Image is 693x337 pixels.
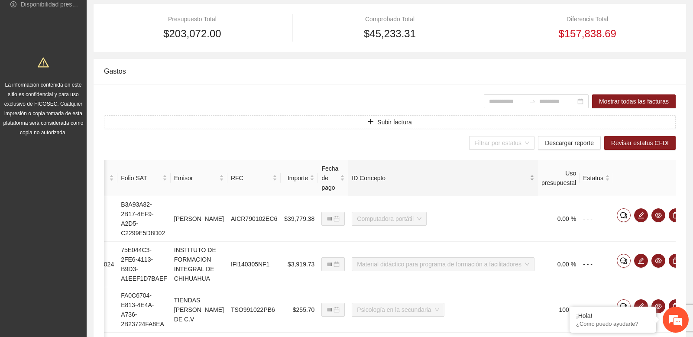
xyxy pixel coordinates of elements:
span: swap-right [529,98,536,105]
span: $45,233.31 [364,26,416,42]
td: $39,779.38 [281,196,318,242]
th: Importe [281,160,318,196]
td: FA0C6704-E813-4E4A-A736-2B23724FA8EA [117,287,171,333]
button: edit [634,208,648,222]
span: eye [652,257,665,264]
span: warning [38,57,49,68]
span: Estamos en línea. [50,116,120,203]
span: to [529,98,536,105]
button: delete [669,254,683,268]
button: delete [669,208,683,222]
div: Comprobado Total [304,14,475,24]
span: Psicología en la secundaria [357,303,439,316]
span: edit [635,212,648,219]
button: Descargar reporte [538,136,601,150]
span: comment [617,212,630,219]
span: edit [635,303,648,310]
span: $157,838.69 [558,26,616,42]
span: Computadora portátil [357,212,421,225]
span: plus [368,119,374,126]
span: eye [652,212,665,219]
th: Folio SAT [117,160,171,196]
span: Folio SAT [121,173,161,183]
button: eye [651,254,665,268]
td: AICR790102EC6 [227,196,281,242]
div: Presupuesto Total [104,14,281,24]
span: comment [617,257,630,264]
button: plusSubir factura [104,115,676,129]
div: ¡Hola! [576,312,650,319]
td: [PERSON_NAME] [171,196,227,242]
span: Fecha de pago [321,164,338,192]
th: Uso presupuestal [538,160,580,196]
span: Material didáctico para programa de formación a facilitadores [357,258,529,271]
td: B3A93A82-2B17-4EF9-A2D5-C2299E5D8D02 [117,196,171,242]
div: Minimizar ventana de chat en vivo [142,4,163,25]
span: Importe [284,173,308,183]
span: Estatus [583,173,603,183]
button: edit [634,299,648,313]
span: eye [652,303,665,310]
div: Diferencia Total [499,14,676,24]
td: - - - [580,242,613,287]
span: Subir factura [377,117,411,127]
span: delete [669,257,682,264]
button: eye [651,299,665,313]
p: ¿Cómo puedo ayudarte? [576,321,650,327]
button: edit [634,254,648,268]
span: RFC [231,173,271,183]
button: comment [617,254,631,268]
th: Fecha de pago [318,160,348,196]
span: edit [635,257,648,264]
td: 0.00 % [538,242,580,287]
th: ID Concepto [348,160,538,196]
td: 75E044C3-2FE6-4113-B9D3-A1EEF1D7BAEF [117,242,171,287]
button: comment [617,208,631,222]
td: TIENDAS [PERSON_NAME] DE C.V [171,287,227,333]
span: comment [617,303,630,310]
th: RFC [227,160,281,196]
span: delete [669,303,682,310]
span: Revisar estatus CFDI [611,138,669,148]
td: 100 % [538,287,580,333]
td: $3,919.73 [281,242,318,287]
a: Disponibilidad presupuestal [21,1,95,8]
th: Estatus [580,160,613,196]
button: Mostrar todas las facturas [592,94,676,108]
td: 0.00 % [538,196,580,242]
td: - - - [580,287,613,333]
span: La información contenida en este sitio es confidencial y para uso exclusivo de FICOSEC. Cualquier... [3,82,84,136]
td: $255.70 [281,287,318,333]
button: delete [669,299,683,313]
button: Revisar estatus CFDI [604,136,676,150]
td: - - - [580,196,613,242]
td: INSTITUTO DE FORMACION INTEGRAL DE CHIHUAHUA [171,242,227,287]
td: IFI140305NF1 [227,242,281,287]
textarea: Escriba su mensaje y pulse “Intro” [4,237,165,267]
div: Chatee con nosotros ahora [45,44,146,55]
div: Gastos [104,59,676,84]
th: Emisor [171,160,227,196]
span: ID Concepto [352,173,528,183]
span: delete [669,212,682,219]
span: Emisor [174,173,217,183]
span: $203,072.00 [163,26,221,42]
td: TSO991022PB6 [227,287,281,333]
span: Mostrar todas las facturas [599,97,669,106]
button: comment [617,299,631,313]
span: Descargar reporte [545,138,594,148]
button: eye [651,208,665,222]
